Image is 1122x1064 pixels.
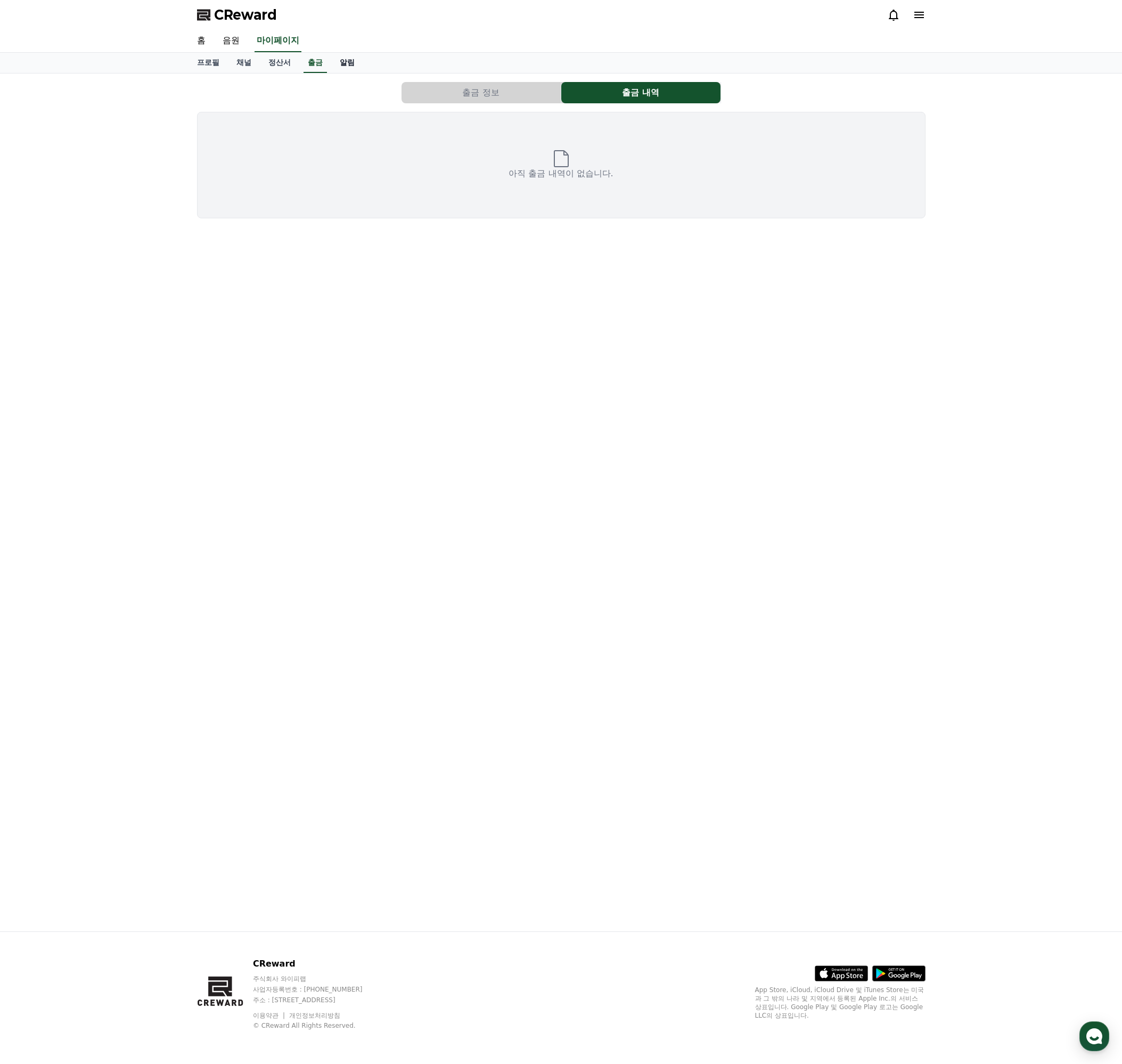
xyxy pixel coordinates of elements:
[289,1012,340,1019] a: 개인정보처리방침
[253,1021,383,1030] p: © CReward All Rights Reserved.
[70,338,137,364] a: Messages
[197,6,277,23] a: CReward
[509,167,613,180] p: 아직 출금 내역이 없습니다.
[331,53,363,73] a: 알림
[304,53,327,73] a: 출금
[253,996,383,1004] p: 주소 : [STREET_ADDRESS]
[228,53,260,73] a: 채널
[402,82,561,103] button: 출금 정보
[253,957,383,970] p: CReward
[214,6,277,23] span: CReward
[88,354,120,363] span: Messages
[27,354,46,362] span: Home
[260,53,299,73] a: 정산서
[158,354,184,362] span: Settings
[214,30,248,52] a: 음원
[189,53,228,73] a: 프로필
[253,985,383,994] p: 사업자등록번호 : [PHONE_NUMBER]
[755,986,926,1020] p: App Store, iCloud, iCloud Drive 및 iTunes Store는 미국과 그 밖의 나라 및 지역에서 등록된 Apple Inc.의 서비스 상표입니다. Goo...
[189,30,214,52] a: 홈
[561,82,720,103] button: 출금 내역
[3,338,70,364] a: Home
[137,338,204,364] a: Settings
[255,30,301,52] a: 마이페이지
[253,975,383,983] p: 주식회사 와이피랩
[253,1012,286,1019] a: 이용약관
